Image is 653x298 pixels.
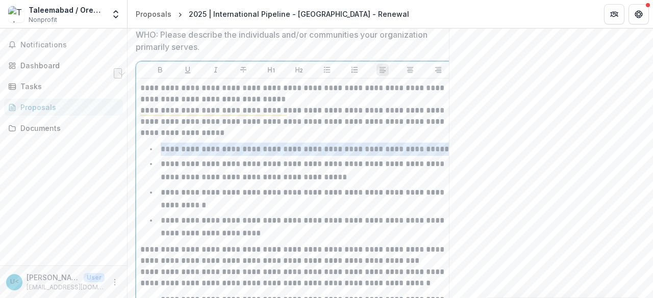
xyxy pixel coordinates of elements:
[136,9,171,19] div: Proposals
[27,272,80,283] p: [PERSON_NAME] <[EMAIL_ADDRESS][DOMAIN_NAME]>
[4,57,123,74] a: Dashboard
[154,64,166,76] button: Bold
[20,102,115,113] div: Proposals
[136,29,447,53] p: WHO: Please describe the individuals and/or communities your organization primarily serves.
[4,120,123,137] a: Documents
[321,64,333,76] button: Bullet List
[8,6,24,22] img: Taleemabad / Orenda Project
[265,64,278,76] button: Heading 1
[84,273,105,282] p: User
[432,64,444,76] button: Align Right
[293,64,305,76] button: Heading 2
[10,279,19,285] div: Usman Javed <usman.javed@taleemabad.com>
[29,15,57,24] span: Nonprofit
[348,64,361,76] button: Ordered List
[132,7,413,21] nav: breadcrumb
[189,9,409,19] div: 2025 | International Pipeline - [GEOGRAPHIC_DATA] - Renewal
[20,60,115,71] div: Dashboard
[27,283,105,292] p: [EMAIL_ADDRESS][DOMAIN_NAME]
[20,41,119,49] span: Notifications
[20,123,115,133] div: Documents
[4,37,123,53] button: Notifications
[4,99,123,116] a: Proposals
[404,64,416,76] button: Align Center
[604,4,624,24] button: Partners
[182,64,194,76] button: Underline
[629,4,649,24] button: Get Help
[29,5,105,15] div: Taleemabad / Orenda Project
[210,64,222,76] button: Italicize
[132,7,175,21] a: Proposals
[237,64,249,76] button: Strike
[376,64,389,76] button: Align Left
[20,81,115,92] div: Tasks
[109,276,121,288] button: More
[109,4,123,24] button: Open entity switcher
[4,78,123,95] a: Tasks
